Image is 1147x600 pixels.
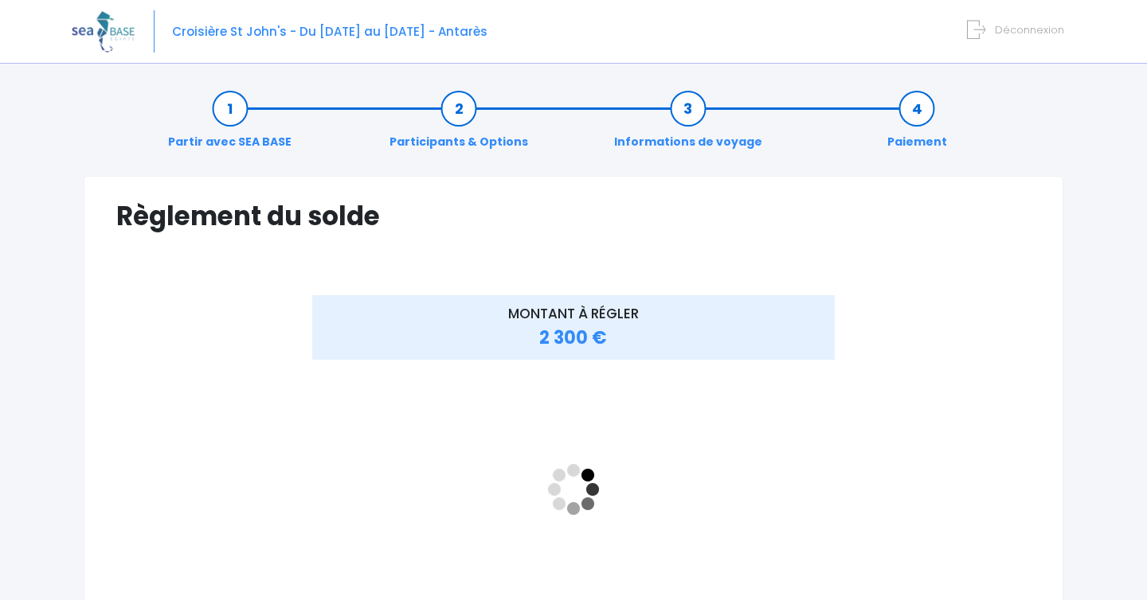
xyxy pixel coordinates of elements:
[172,23,487,40] span: Croisière St John's - Du [DATE] au [DATE] - Antarès
[606,100,770,150] a: Informations de voyage
[160,100,299,150] a: Partir avec SEA BASE
[382,100,536,150] a: Participants & Options
[116,201,1031,232] h1: Règlement du solde
[995,22,1064,37] span: Déconnexion
[539,325,607,350] span: 2 300 €
[508,304,639,323] span: MONTANT À RÉGLER
[879,100,955,150] a: Paiement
